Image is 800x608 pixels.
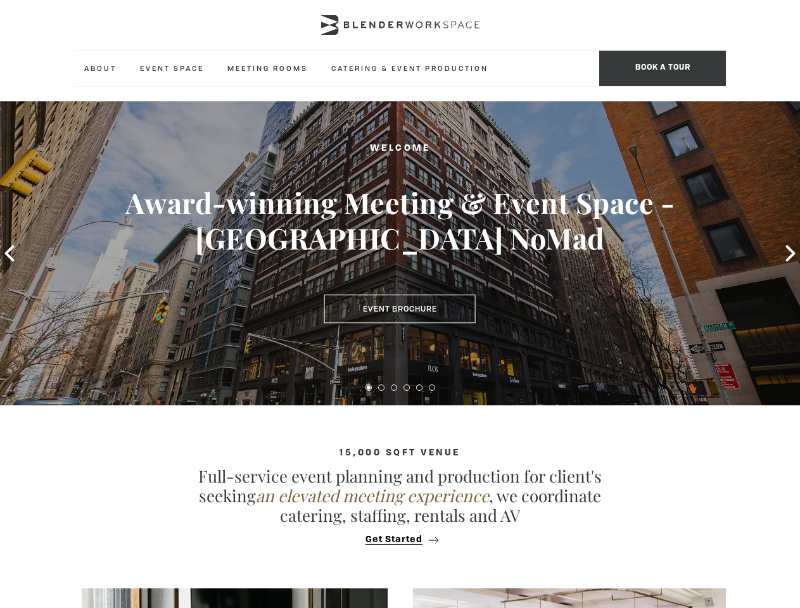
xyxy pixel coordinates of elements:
[362,534,438,545] button: Get Started
[179,466,622,526] p: Full-service event planning and production for client's seeking , we coordinate catering, staffin...
[74,448,726,458] h4: 15,000 sqft venue
[365,535,422,545] span: Get Started
[321,51,498,85] a: Catering & Event Production
[256,484,489,507] em: an elevated meeting experience
[74,51,127,85] a: About
[324,294,476,324] a: Event Brochure
[40,141,760,156] h2: Welcome
[599,51,726,86] span: Book a tour
[40,185,760,256] h3: Award-winning Meeting & Event Space - [GEOGRAPHIC_DATA] NoMad
[130,51,214,85] a: Event Space
[217,51,318,85] a: Meeting Rooms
